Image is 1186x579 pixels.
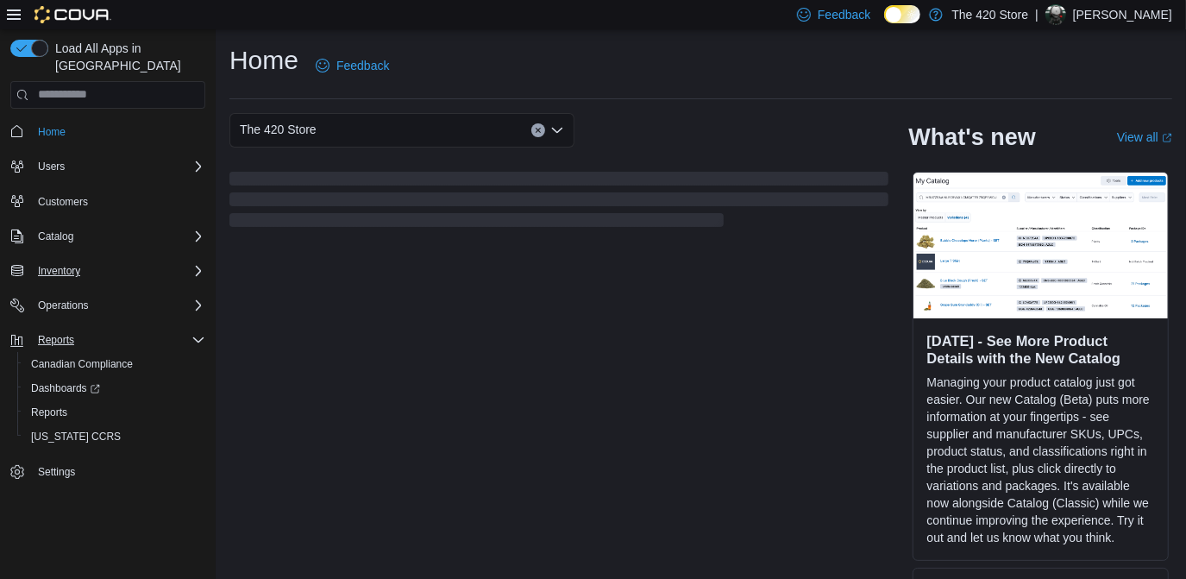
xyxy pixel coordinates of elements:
span: Home [31,121,205,142]
span: Feedback [818,6,870,23]
span: Catalog [38,230,73,243]
a: Dashboards [17,376,212,400]
span: Settings [31,461,205,482]
a: Settings [31,462,82,482]
span: Customers [31,191,205,212]
button: [US_STATE] CCRS [17,425,212,449]
span: Canadian Compliance [31,357,133,371]
span: Catalog [31,226,205,247]
button: Inventory [3,259,212,283]
button: Users [3,154,212,179]
img: Cova [35,6,111,23]
svg: External link [1162,133,1172,143]
p: [PERSON_NAME] [1073,4,1172,25]
span: Feedback [336,57,389,74]
button: Operations [3,293,212,318]
button: Customers [3,189,212,214]
span: Inventory [38,264,80,278]
button: Open list of options [550,123,564,137]
button: Settings [3,459,212,484]
a: Customers [31,192,95,212]
span: Reports [31,406,67,419]
a: Canadian Compliance [24,354,140,374]
button: Clear input [531,123,545,137]
span: Washington CCRS [24,426,205,447]
span: The 420 Store [240,119,317,140]
a: Reports [24,402,74,423]
h2: What's new [909,123,1036,151]
span: Dashboards [24,378,205,399]
p: Managing your product catalog just got easier. Our new Catalog (Beta) puts more information at yo... [927,374,1154,546]
span: Inventory [31,261,205,281]
p: | [1035,4,1039,25]
span: Users [38,160,65,173]
button: Reports [17,400,212,425]
button: Reports [3,328,212,352]
button: Home [3,119,212,144]
span: Operations [31,295,205,316]
input: Dark Mode [884,5,920,23]
p: The 420 Store [951,4,1028,25]
button: Reports [31,330,81,350]
a: [US_STATE] CCRS [24,426,128,447]
span: Canadian Compliance [24,354,205,374]
span: Customers [38,195,88,209]
span: Home [38,125,66,139]
h3: [DATE] - See More Product Details with the New Catalog [927,332,1154,367]
span: Loading [229,175,888,230]
span: Settings [38,465,75,479]
a: View allExternal link [1117,130,1172,144]
button: Operations [31,295,96,316]
h1: Home [229,43,298,78]
span: [US_STATE] CCRS [31,430,121,444]
div: Jeroen Brasz [1045,4,1066,25]
span: Reports [24,402,205,423]
span: Users [31,156,205,177]
button: Users [31,156,72,177]
span: Reports [31,330,205,350]
button: Inventory [31,261,87,281]
span: Operations [38,299,89,312]
button: Catalog [31,226,80,247]
a: Feedback [309,48,396,83]
span: Load All Apps in [GEOGRAPHIC_DATA] [48,40,205,74]
a: Dashboards [24,378,107,399]
nav: Complex example [10,112,205,530]
button: Catalog [3,224,212,249]
span: Dashboards [31,381,100,395]
span: Reports [38,333,74,347]
a: Home [31,122,72,142]
span: Dark Mode [884,23,885,24]
button: Canadian Compliance [17,352,212,376]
